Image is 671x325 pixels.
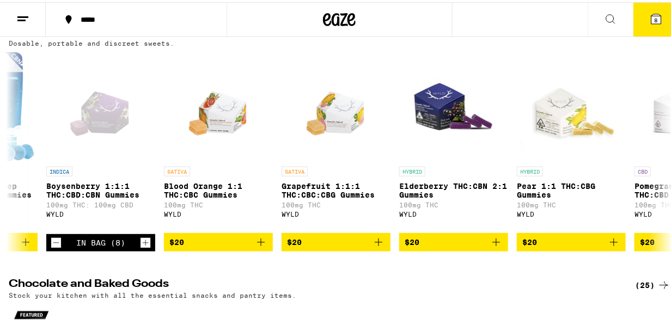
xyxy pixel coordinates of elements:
[164,209,273,216] div: WYLD
[517,231,626,249] button: Add to bag
[287,236,302,244] span: $20
[399,180,508,197] p: Elderberry THC:CBN 2:1 Gummies
[46,209,155,216] div: WYLD
[164,164,190,174] p: SATIVA
[9,38,174,45] p: Dosable, portable and discreet sweets.
[7,8,78,16] span: Hi. Need any help?
[405,236,419,244] span: $20
[140,235,151,246] button: Increment
[46,50,155,232] a: Open page for Boysenberry 1:1:1 THC:CBD:CBN Gummies from WYLD
[282,164,308,174] p: SATIVA
[399,209,508,216] div: WYLD
[164,50,273,231] a: Open page for Blood Orange 1:1 THC:CBC Gummies from WYLD
[164,180,273,197] p: Blood Orange 1:1 THC:CBC Gummies
[635,164,651,174] p: CBD
[76,236,125,245] div: In Bag (8)
[399,50,508,231] a: Open page for Elderberry THC:CBN 2:1 Gummies from WYLD
[51,235,62,246] button: Decrement
[46,180,155,197] p: Boysenberry 1:1:1 THC:CBD:CBN Gummies
[169,236,184,244] span: $20
[282,199,391,206] p: 100mg THC
[9,277,617,290] h2: Chocolate and Baked Goods
[635,277,670,290] a: (25)
[517,199,626,206] p: 100mg THC
[9,290,296,297] p: Stock your kitchen with all the essential snacks and pantry items.
[282,231,391,249] button: Add to bag
[655,15,658,21] span: 8
[164,199,273,206] p: 100mg THC
[399,231,508,249] button: Add to bag
[46,164,72,174] p: INDICA
[517,50,626,159] img: WYLD - Pear 1:1 THC:CBG Gummies
[517,164,543,174] p: HYBRID
[399,164,425,174] p: HYBRID
[282,209,391,216] div: WYLD
[282,50,391,231] a: Open page for Grapefruit 1:1:1 THC:CBC:CBG Gummies from WYLD
[640,236,655,244] span: $20
[517,180,626,197] p: Pear 1:1 THC:CBG Gummies
[164,231,273,249] button: Add to bag
[517,50,626,231] a: Open page for Pear 1:1 THC:CBG Gummies from WYLD
[46,199,155,206] p: 100mg THC: 100mg CBD
[297,50,375,159] img: WYLD - Grapefruit 1:1:1 THC:CBC:CBG Gummies
[399,199,508,206] p: 100mg THC
[180,50,258,159] img: WYLD - Blood Orange 1:1 THC:CBC Gummies
[282,180,391,197] p: Grapefruit 1:1:1 THC:CBC:CBG Gummies
[399,50,508,159] img: WYLD - Elderberry THC:CBN 2:1 Gummies
[517,209,626,216] div: WYLD
[522,236,537,244] span: $20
